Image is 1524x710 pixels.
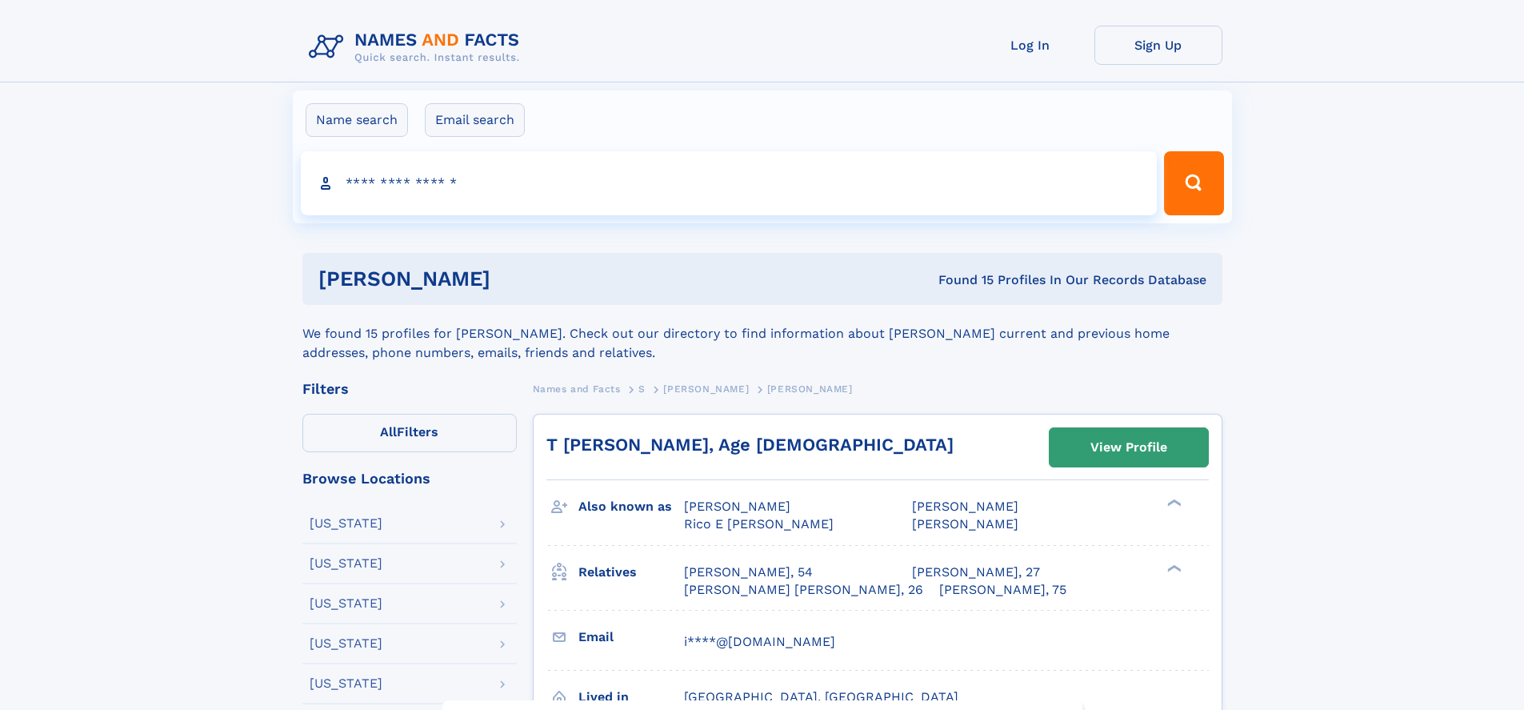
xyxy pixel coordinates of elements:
[684,516,834,531] span: Rico E [PERSON_NAME]
[663,383,749,395] span: [PERSON_NAME]
[966,26,1094,65] a: Log In
[533,379,621,399] a: Names and Facts
[301,151,1158,215] input: search input
[380,424,397,439] span: All
[578,493,684,520] h3: Also known as
[684,499,790,514] span: [PERSON_NAME]
[1050,428,1208,467] a: View Profile
[302,414,517,452] label: Filters
[1090,429,1167,466] div: View Profile
[684,581,923,599] a: [PERSON_NAME] [PERSON_NAME], 26
[302,26,533,69] img: Logo Names and Facts
[684,564,813,581] a: [PERSON_NAME], 54
[310,677,382,690] div: [US_STATE]
[939,581,1066,599] a: [PERSON_NAME], 75
[302,382,517,396] div: Filters
[1163,563,1182,573] div: ❯
[912,564,1040,581] a: [PERSON_NAME], 27
[578,559,684,586] h3: Relatives
[1164,151,1223,215] button: Search Button
[767,383,853,395] span: [PERSON_NAME]
[310,557,382,570] div: [US_STATE]
[912,499,1018,514] span: [PERSON_NAME]
[663,379,749,399] a: [PERSON_NAME]
[425,103,525,137] label: Email search
[1163,498,1182,508] div: ❯
[302,305,1222,363] div: We found 15 profiles for [PERSON_NAME]. Check out our directory to find information about [PERSON...
[684,689,958,704] span: [GEOGRAPHIC_DATA], [GEOGRAPHIC_DATA]
[310,637,382,650] div: [US_STATE]
[912,516,1018,531] span: [PERSON_NAME]
[1094,26,1222,65] a: Sign Up
[318,269,714,289] h1: [PERSON_NAME]
[546,435,954,455] a: T [PERSON_NAME], Age [DEMOGRAPHIC_DATA]
[310,597,382,610] div: [US_STATE]
[306,103,408,137] label: Name search
[638,383,646,395] span: S
[310,517,382,530] div: [US_STATE]
[638,379,646,399] a: S
[714,271,1206,289] div: Found 15 Profiles In Our Records Database
[302,471,517,486] div: Browse Locations
[578,624,684,651] h3: Email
